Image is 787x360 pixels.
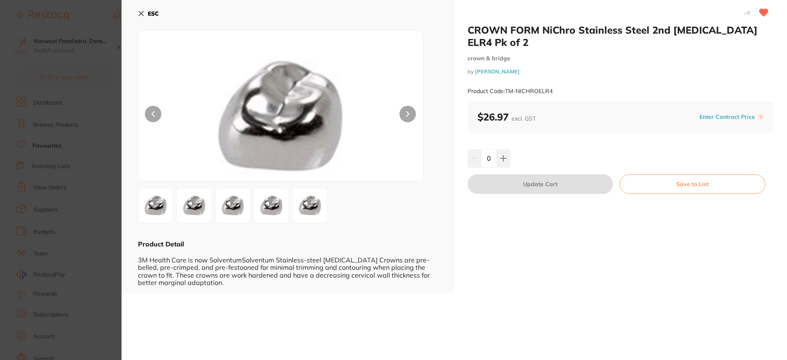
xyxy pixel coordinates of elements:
label: i [757,114,764,120]
h2: CROWN FORM NiChro Stainless Steel 2nd [MEDICAL_DATA] ELR4 Pk of 2 [468,24,774,48]
a: [PERSON_NAME] [475,68,520,75]
b: Product Detail [138,240,184,248]
button: ESC [138,7,159,21]
small: Product Code: TM-NICHROELR4 [468,88,553,95]
button: Enter Contract Price [697,113,757,121]
img: T0VMUjRfMi5qcGc [179,191,209,220]
button: Save to List [620,174,765,194]
small: crown & bridge [468,55,774,62]
span: excl. GST [512,115,536,122]
div: 3M Health Care is now SolventumSolventum Stainless-steel [MEDICAL_DATA] Crowns are pre-belled, pr... [138,248,438,286]
img: T0VMUjQuanBn [195,51,365,181]
b: ESC [148,10,159,17]
b: $26.97 [477,111,536,123]
img: T0VMUjRfNC5qcGc [257,191,286,220]
img: T0VMUjRfNS5qcGc [295,191,325,220]
button: Update Cart [468,174,613,194]
img: T0VMUjQuanBn [141,191,170,220]
img: T0VMUjRfMy5qcGc [218,191,248,220]
small: by [468,68,774,75]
